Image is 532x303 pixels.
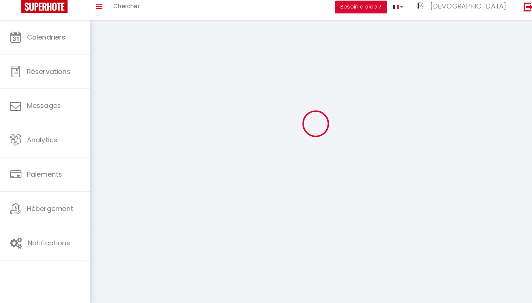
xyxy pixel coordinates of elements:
span: Calendriers [28,38,66,47]
span: Analytics [28,139,58,148]
span: Messages [28,105,61,114]
img: Super Booking [22,6,68,19]
button: Besoin d'aide ? [330,7,381,19]
span: [DEMOGRAPHIC_DATA] [423,7,498,17]
span: Paiements [28,172,62,181]
span: Hébergement [28,206,73,215]
img: ... [407,7,419,18]
img: logout [515,8,524,17]
span: Chercher [113,8,138,16]
button: Ouvrir le widget de chat LiveChat [6,3,28,25]
span: Réservations [28,71,71,81]
span: Notifications [28,239,70,249]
